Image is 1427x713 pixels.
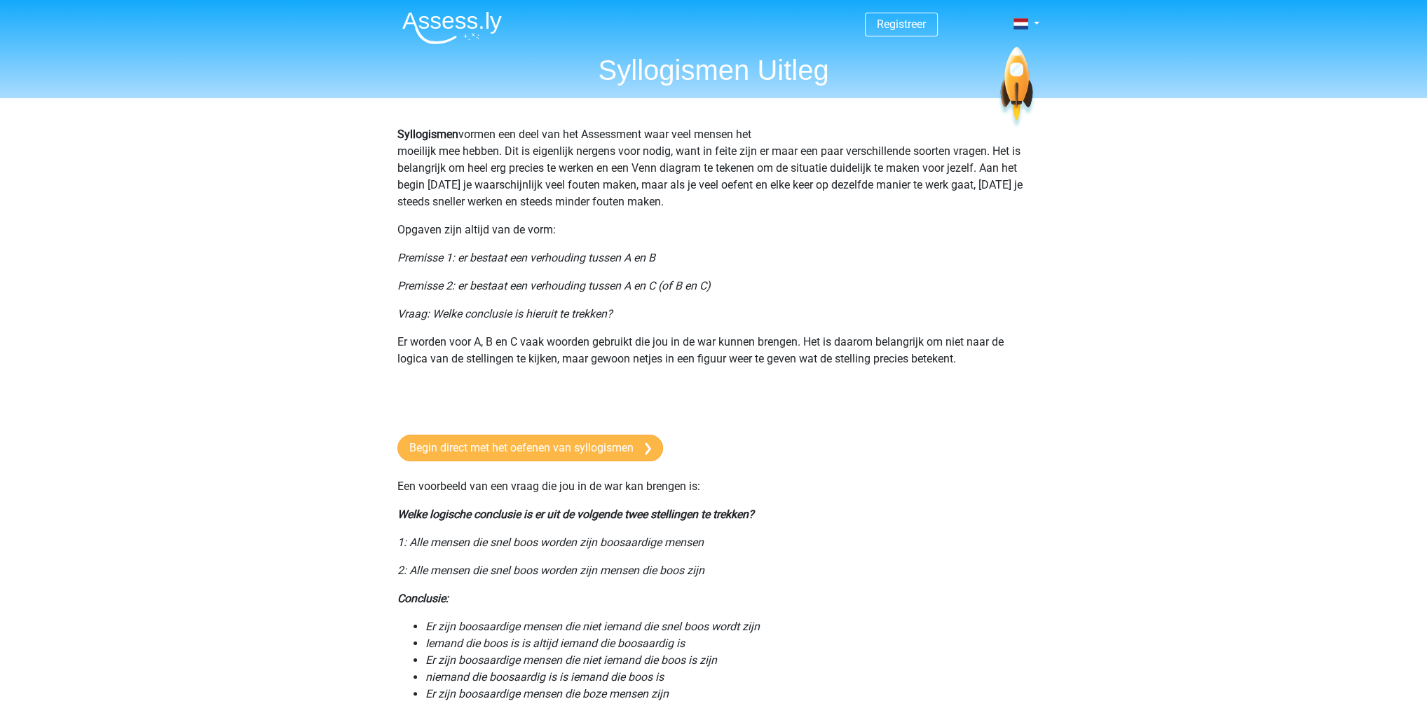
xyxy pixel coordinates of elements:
[397,251,655,264] i: Premisse 1: er bestaat een verhouding tussen A en B
[397,564,704,577] i: 2: Alle mensen die snel boos worden zijn mensen die boos zijn
[425,637,685,650] i: Iemand die boos is is altijd iemand die boosaardig is
[397,334,1030,367] p: Er worden voor A, B en C vaak woorden gebruikt die jou in de war kunnen brengen. Het is daarom be...
[402,11,502,44] img: Assessly
[397,478,1030,495] p: Een voorbeeld van een vraag die jou in de war kan brengen is:
[397,128,458,141] b: Syllogismen
[391,53,1036,87] h1: Syllogismen Uitleg
[397,592,449,605] i: Conclusie:
[397,508,754,521] i: Welke logische conclusie is er uit de volgende twee stellingen te trekken?
[877,18,926,31] a: Registreer
[397,279,711,292] i: Premisse 2: er bestaat een verhouding tussen A en C (of B en C)
[397,222,1030,238] p: Opgaven zijn altijd van de vorm:
[425,653,717,667] i: Er zijn boosaardige mensen die niet iemand die boos is zijn
[397,435,663,461] a: Begin direct met het oefenen van syllogismen
[397,536,704,549] i: 1: Alle mensen die snel boos worden zijn boosaardige mensen
[425,670,664,684] i: niemand die boosaardig is is iemand die boos is
[997,47,1036,129] img: spaceship.7d73109d6933.svg
[425,620,760,633] i: Er zijn boosaardige mensen die niet iemand die snel boos wordt zijn
[397,126,1030,210] p: vormen een deel van het Assessment waar veel mensen het moeilijk mee hebben. Dit is eigenlijk ner...
[645,442,651,455] img: arrow-right.e5bd35279c78.svg
[397,307,613,320] i: Vraag: Welke conclusie is hieruit te trekken?
[425,687,669,700] i: Er zijn boosaardige mensen die boze mensen zijn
